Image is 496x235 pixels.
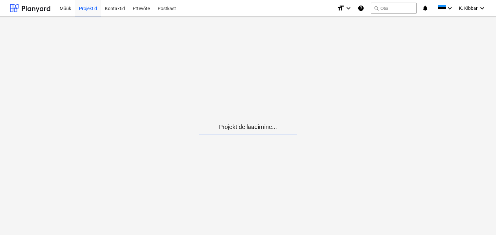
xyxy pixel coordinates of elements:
[374,6,379,11] span: search
[199,123,297,131] p: Projektide laadimine...
[345,4,352,12] i: keyboard_arrow_down
[422,4,428,12] i: notifications
[478,4,486,12] i: keyboard_arrow_down
[337,4,345,12] i: format_size
[371,3,417,14] button: Otsi
[459,6,478,11] span: K. Kibbar
[358,4,364,12] i: Abikeskus
[446,4,454,12] i: keyboard_arrow_down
